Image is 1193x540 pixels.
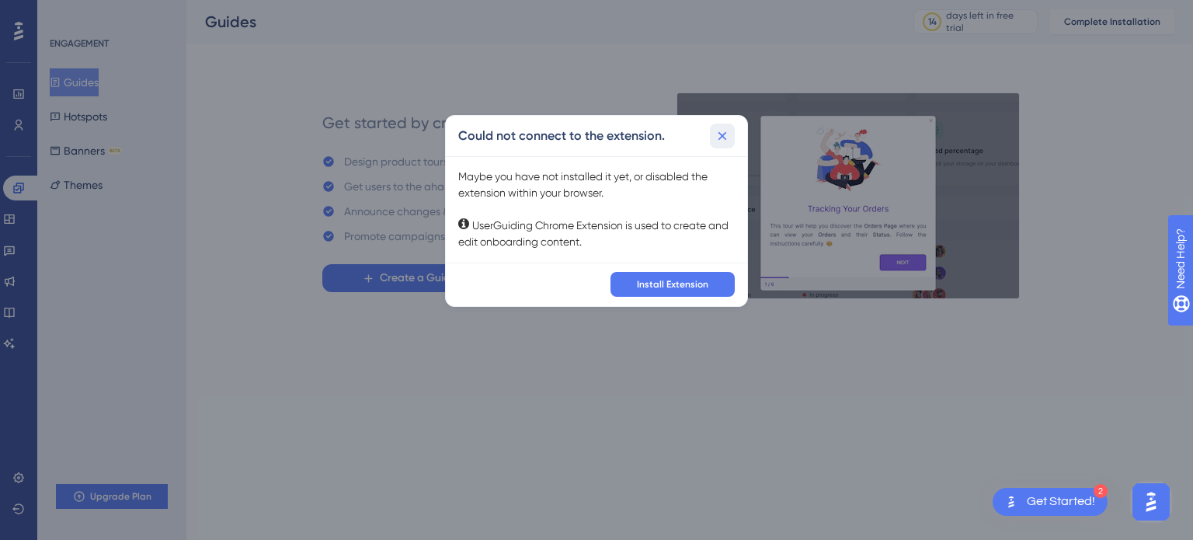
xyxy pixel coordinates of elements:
[1128,479,1174,525] iframe: UserGuiding AI Assistant Launcher
[993,488,1108,516] div: Open Get Started! checklist, remaining modules: 2
[637,278,708,291] span: Install Extension
[458,169,735,250] div: Maybe you have not installed it yet, or disabled the extension within your browser. UserGuiding C...
[1094,484,1108,498] div: 2
[37,4,97,23] span: Need Help?
[1002,493,1021,511] img: launcher-image-alternative-text
[1027,493,1095,510] div: Get Started!
[458,127,665,145] h2: Could not connect to the extension.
